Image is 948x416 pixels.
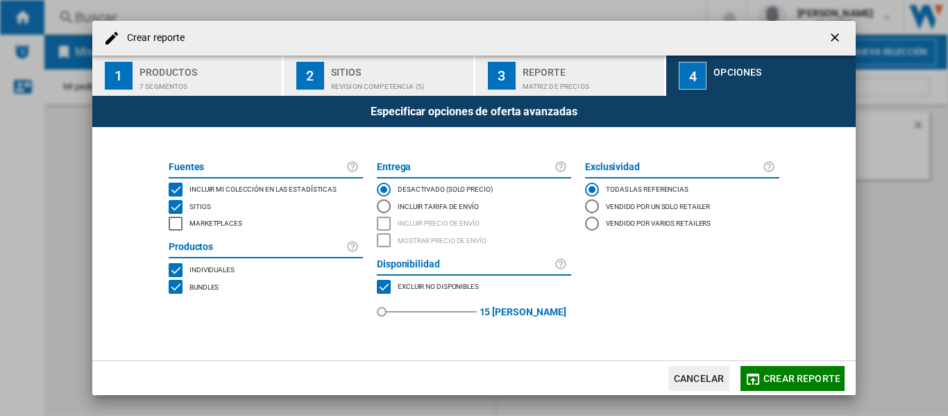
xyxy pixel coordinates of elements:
[105,62,133,90] div: 1
[92,96,856,127] div: Especificar opciones de oferta avanzadas
[585,159,763,176] label: Exclusividad
[382,295,477,328] md-slider: red
[169,181,363,199] md-checkbox: INCLUDE MY SITE
[398,235,486,244] span: Mostrar precio de envío
[377,198,571,215] md-radio-button: Incluir tarifa de envío
[585,181,779,198] md-radio-button: Todas las referencias
[377,256,555,273] label: Disponibilidad
[139,61,276,76] div: Productos
[475,56,666,96] button: 3 Reporte Matriz de precios
[169,278,363,296] md-checkbox: BUNDLES
[523,76,659,90] div: Matriz de precios
[398,217,480,227] span: Incluir precio de envío
[822,24,850,52] button: getI18NText('BUTTONS.CLOSE_DIALOG')
[740,366,845,391] button: Crear reporte
[189,201,210,210] span: Sitios
[679,62,706,90] div: 4
[713,61,850,76] div: Opciones
[377,215,571,233] md-checkbox: INCLUDE DELIVERY PRICE
[284,56,475,96] button: 2 Sitios REVISION COMPETENCIA (5)
[189,264,235,274] span: Individuales
[763,373,840,384] span: Crear reporte
[120,31,185,45] h4: Crear reporte
[480,295,566,328] label: 15 [PERSON_NAME]
[828,31,845,47] ng-md-icon: getI18NText('BUTTONS.CLOSE_DIALOG')
[377,232,571,249] md-checkbox: SHOW DELIVERY PRICE
[169,261,363,278] md-checkbox: SINGLE
[331,76,468,90] div: REVISION COMPETENCIA (5)
[523,61,659,76] div: Reporte
[169,159,346,176] label: Fuentes
[139,76,276,90] div: 7 segmentos
[398,281,479,290] span: Excluir no disponibles
[331,61,468,76] div: Sitios
[585,215,779,232] md-radio-button: Vendido por varios retailers
[488,62,516,90] div: 3
[666,56,856,96] button: 4 Opciones
[169,215,363,233] md-checkbox: MARKETPLACES
[189,281,219,291] span: Bundles
[377,159,555,176] label: Entrega
[189,217,242,227] span: Marketplaces
[92,56,283,96] button: 1 Productos 7 segmentos
[169,239,346,256] label: Productos
[668,366,729,391] button: Cancelar
[377,181,571,198] md-radio-button: DESACTIVADO (solo precio)
[585,198,779,215] md-radio-button: Vendido por un solo retailer
[189,183,337,193] span: Incluir mi colección en las estadísticas
[296,62,324,90] div: 2
[377,278,571,296] md-checkbox: MARKETPLACES
[169,198,363,215] md-checkbox: SITES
